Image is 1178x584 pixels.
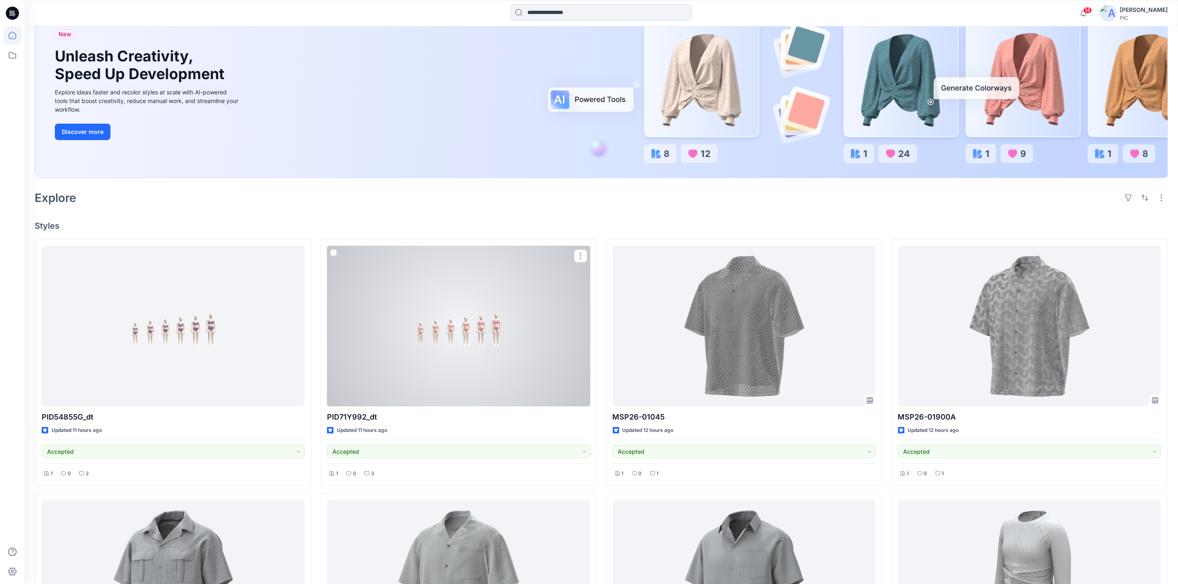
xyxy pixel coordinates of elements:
[35,191,76,204] h2: Explore
[59,29,71,39] span: New
[907,469,909,478] p: 1
[623,426,674,435] p: Updated 12 hours ago
[337,426,387,435] p: Updated 11 hours ago
[86,469,89,478] p: 2
[1120,5,1168,15] div: [PERSON_NAME]
[327,411,590,423] p: PID71Y992_dt
[55,88,240,114] div: Explore ideas faster and recolor styles at scale with AI-powered tools that boost creativity, red...
[327,246,590,406] a: PID71Y992_dt
[353,469,356,478] p: 0
[613,246,876,406] a: MSP26-01045
[942,469,944,478] p: 1
[898,411,1161,423] p: MSP26-01900A
[35,221,1168,231] h4: Styles
[42,246,305,406] a: PID54855G_dt
[371,469,374,478] p: 3
[52,426,102,435] p: Updated 11 hours ago
[622,469,624,478] p: 1
[908,426,959,435] p: Updated 12 hours ago
[68,469,71,478] p: 0
[55,124,111,140] button: Discover more
[51,469,53,478] p: 1
[55,47,228,83] h1: Unleash Creativity, Speed Up Development
[42,411,305,423] p: PID54855G_dt
[336,469,338,478] p: 1
[55,124,240,140] a: Discover more
[924,469,927,478] p: 0
[657,469,659,478] p: 1
[898,246,1161,406] a: MSP26-01900A
[1083,7,1092,14] span: 14
[639,469,642,478] p: 0
[613,411,876,423] p: MSP26-01045
[1100,5,1117,21] img: avatar
[1120,15,1168,21] div: PIC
